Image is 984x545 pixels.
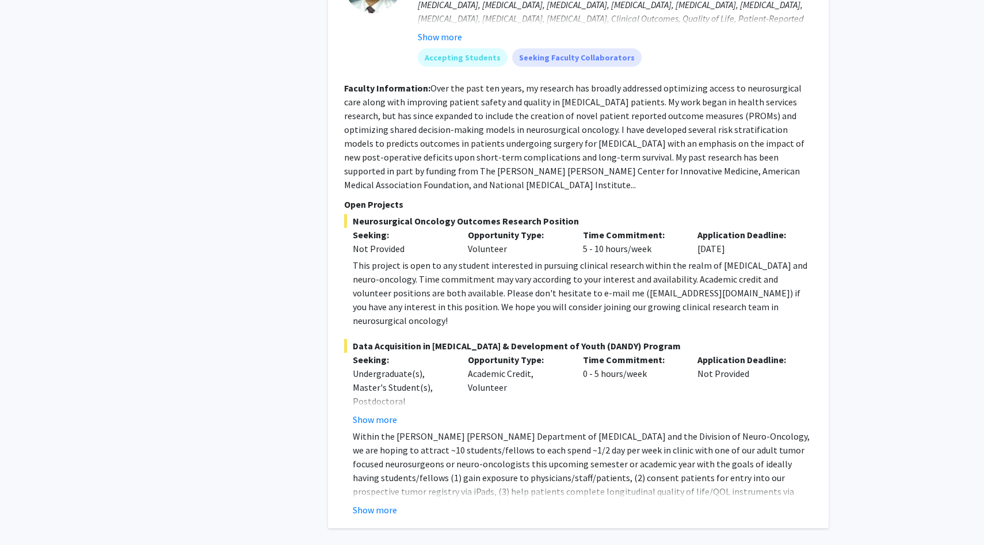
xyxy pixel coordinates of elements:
div: 0 - 5 hours/week [574,353,689,426]
div: Undergraduate(s), Master's Student(s), Postdoctoral Researcher(s) / Research Staff, Medical Resid... [353,367,451,463]
div: Volunteer [459,228,574,256]
p: Application Deadline: [697,353,795,367]
button: Show more [418,30,462,44]
div: [DATE] [689,228,804,256]
span: Neurosurgical Oncology Outcomes Research Position [344,214,813,228]
button: Show more [353,503,397,517]
p: Opportunity Type: [468,353,566,367]
p: Seeking: [353,353,451,367]
button: Show more [353,413,397,426]
mat-chip: Seeking Faculty Collaborators [512,48,642,67]
b: Faculty Information: [344,82,430,94]
p: Opportunity Type: [468,228,566,242]
p: Open Projects [344,197,813,211]
div: Not Provided [353,242,451,256]
div: This project is open to any student interested in pursuing clinical research within the realm of ... [353,258,813,327]
div: Academic Credit, Volunteer [459,353,574,426]
p: Seeking: [353,228,451,242]
div: 5 - 10 hours/week [574,228,689,256]
p: Application Deadline: [697,228,795,242]
iframe: Chat [9,493,49,536]
span: Data Acquisition in [MEDICAL_DATA] & Development of Youth (DANDY) Program [344,339,813,353]
p: Time Commitment: [583,228,681,242]
fg-read-more: Over the past ten years, my research has broadly addressed optimizing access to neurosurgical car... [344,82,804,190]
p: Time Commitment: [583,353,681,367]
mat-chip: Accepting Students [418,48,508,67]
p: Within the [PERSON_NAME] [PERSON_NAME] Department of [MEDICAL_DATA] and the Division of Neuro-Onc... [353,429,813,526]
div: Not Provided [689,353,804,426]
